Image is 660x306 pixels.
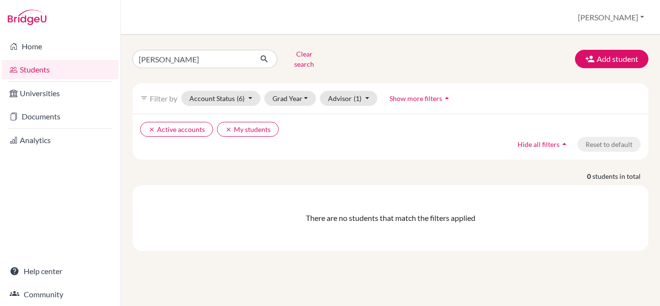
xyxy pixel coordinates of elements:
[140,94,148,102] i: filter_list
[509,137,577,152] button: Hide all filtersarrow_drop_up
[442,93,452,103] i: arrow_drop_up
[181,91,260,106] button: Account Status(6)
[320,91,377,106] button: Advisor(1)
[592,171,648,181] span: students in total
[381,91,460,106] button: Show more filtersarrow_drop_up
[2,285,118,304] a: Community
[2,37,118,56] a: Home
[389,94,442,102] span: Show more filters
[2,131,118,150] a: Analytics
[140,212,641,224] div: There are no students that match the filters applied
[560,139,569,149] i: arrow_drop_up
[140,122,213,137] button: clearActive accounts
[264,91,316,106] button: Grad Year
[225,126,232,133] i: clear
[8,10,46,25] img: Bridge-U
[148,126,155,133] i: clear
[2,107,118,126] a: Documents
[575,50,648,68] button: Add student
[2,262,118,281] a: Help center
[150,94,177,103] span: Filter by
[517,140,560,148] span: Hide all filters
[132,50,252,68] input: Find student by name...
[2,60,118,79] a: Students
[237,94,244,102] span: (6)
[2,84,118,103] a: Universities
[587,171,592,181] strong: 0
[577,137,641,152] button: Reset to default
[354,94,361,102] span: (1)
[217,122,279,137] button: clearMy students
[574,8,648,27] button: [PERSON_NAME]
[277,46,331,72] button: Clear search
